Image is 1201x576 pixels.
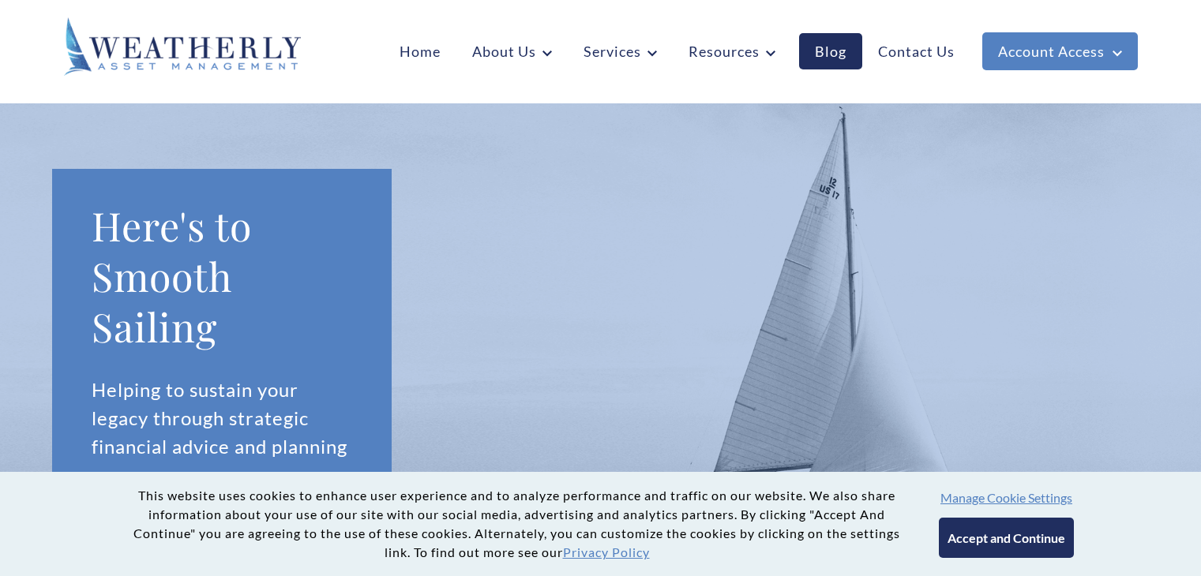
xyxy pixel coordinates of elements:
a: About Us [456,33,568,69]
p: This website uses cookies to enhance user experience and to analyze performance and traffic on ou... [127,486,907,562]
a: Contact Us [862,33,970,69]
a: Home [384,33,456,69]
p: Helping to sustain your legacy through strategic financial advice and planning [92,376,353,461]
a: Resources [673,33,791,69]
a: Account Access [982,32,1138,70]
button: Manage Cookie Settings [940,490,1072,505]
a: Services [568,33,673,69]
img: Weatherly [64,17,301,76]
a: Blog [799,33,862,69]
h1: Here's to Smooth Sailing [92,200,353,352]
a: Privacy Policy [563,544,650,559]
button: Accept and Continue [939,518,1074,558]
